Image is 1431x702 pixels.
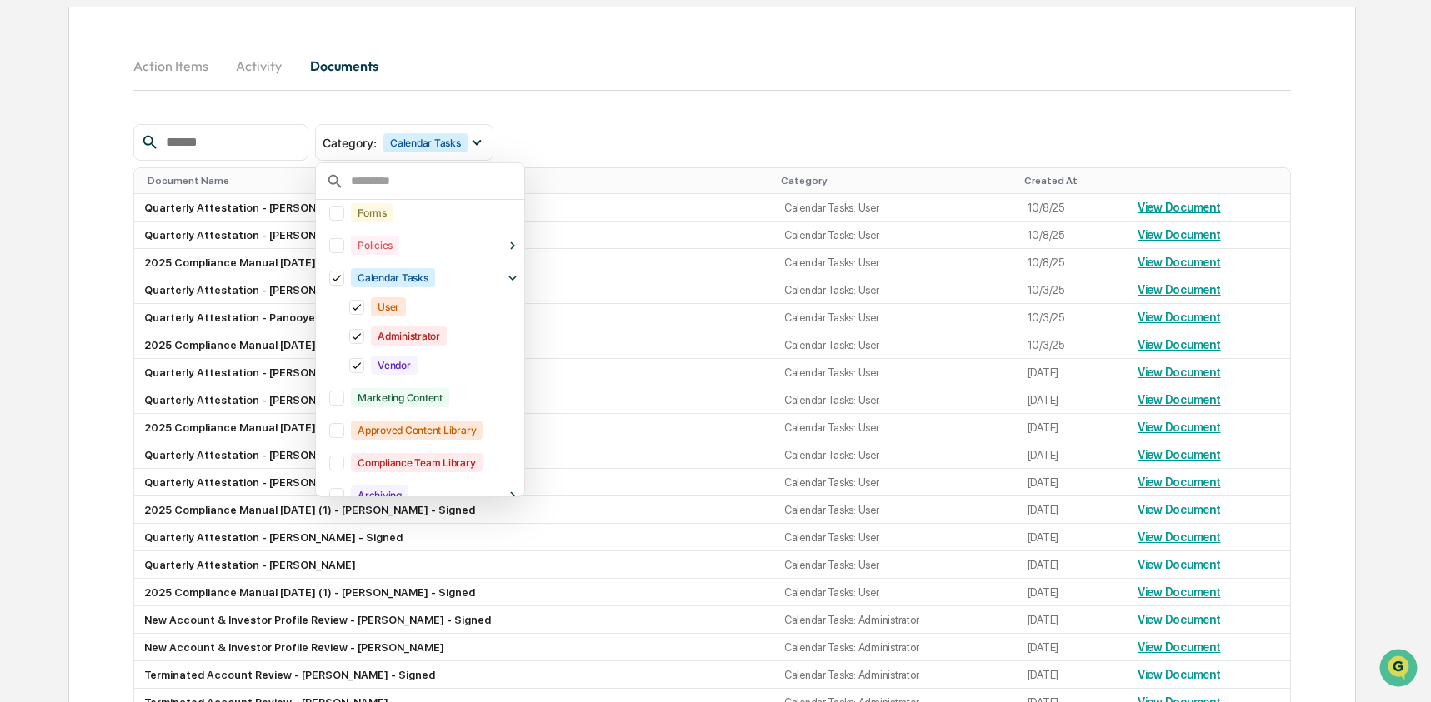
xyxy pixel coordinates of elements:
a: View Document [1138,613,1221,626]
td: Calendar Tasks: User [774,304,1018,331]
a: View Document [1138,530,1221,544]
td: 2025 Compliance Manual [DATE] (1) - [PERSON_NAME] - Signed [134,414,774,441]
td: [DATE] [1018,524,1128,551]
td: Calendar Tasks: User [774,194,1018,222]
td: Quarterly Attestation - [PERSON_NAME] - Signed [134,276,774,304]
td: 10/8/25 [1018,194,1128,222]
td: Quarterly Attestation - [PERSON_NAME] [134,551,774,579]
td: Calendar Tasks: User [774,524,1018,551]
a: 🔎Data Lookup [10,235,112,265]
div: Vendor [371,356,418,375]
td: [DATE] [1018,441,1128,469]
div: Approved Content Library [351,421,483,440]
a: View Document [1138,393,1221,406]
a: View Document [1138,448,1221,461]
td: [DATE] [1018,634,1128,661]
td: [DATE] [1018,414,1128,441]
td: Quarterly Attestation - Panooyeh Golkar [134,304,774,331]
div: Marketing Content [351,388,449,407]
td: 2025 Compliance Manual [DATE] (1) - [PERSON_NAME] - Signed [134,496,774,524]
iframe: Open customer support [1378,647,1423,692]
button: Start new chat [283,132,303,152]
a: View Document [1138,475,1221,489]
td: Quarterly Attestation - [PERSON_NAME] [134,469,774,496]
td: Calendar Tasks: User [774,249,1018,276]
a: View Document [1138,256,1221,269]
a: Powered byPylon [118,281,202,295]
td: 10/3/25 [1018,276,1128,304]
td: Quarterly Attestation - [PERSON_NAME] - Signed [134,524,774,551]
a: View Document [1138,311,1221,324]
td: [DATE] [1018,579,1128,606]
span: Attestations [138,210,207,227]
a: View Document [1138,201,1221,214]
td: New Account & Investor Profile Review - [PERSON_NAME] [134,634,774,661]
td: Calendar Tasks: User [774,414,1018,441]
a: 🖐️Preclearance [10,203,114,233]
a: View Document [1138,585,1221,599]
td: Calendar Tasks: User [774,222,1018,249]
td: Quarterly Attestation - [PERSON_NAME] - Signed [134,359,774,386]
td: Calendar Tasks: User [774,579,1018,606]
div: Created At [1024,175,1121,187]
td: Calendar Tasks: User [774,331,1018,359]
a: 🗄️Attestations [114,203,213,233]
td: 2025 Compliance Manual [DATE] (1) - [PERSON_NAME] - Signed [134,579,774,606]
td: Quarterly Attestation - [PERSON_NAME] - Signed [134,441,774,469]
a: View Document [1138,558,1221,571]
a: View Document [1138,421,1221,434]
td: Calendar Tasks: User [774,551,1018,579]
td: 10/8/25 [1018,249,1128,276]
td: 2025 Compliance Manual [DATE] (1) - Panooyeh Golkar - Signed [134,331,774,359]
span: Category : [323,136,377,150]
div: Archiving [351,485,408,505]
td: [DATE] [1018,469,1128,496]
div: Compliance Team Library [351,453,482,472]
td: 10/8/25 [1018,222,1128,249]
td: Calendar Tasks: User [774,496,1018,524]
td: Calendar Tasks: User [774,359,1018,386]
td: Calendar Tasks: Administrator [774,606,1018,634]
p: How can we help? [17,35,303,62]
div: Calendar Tasks [351,268,435,287]
a: View Document [1138,668,1221,681]
td: 2025 Compliance Manual [DATE] (1) - [PERSON_NAME] - Signed [134,249,774,276]
div: Document Name [148,175,768,187]
div: Calendar Tasks [383,133,468,152]
div: Policies [351,236,399,255]
div: Administrator [371,326,447,346]
a: View Document [1138,503,1221,516]
a: View Document [1138,228,1221,241]
span: Pylon [166,282,202,295]
a: View Document [1138,366,1221,379]
div: 🖐️ [17,212,30,225]
td: Calendar Tasks: Administrator [774,634,1018,661]
button: Documents [297,46,392,86]
td: 10/3/25 [1018,304,1128,331]
td: Quarterly Attestation - [PERSON_NAME] - Signed [134,194,774,222]
td: [DATE] [1018,359,1128,386]
td: Calendar Tasks: User [774,469,1018,496]
div: Category [781,175,1011,187]
td: Calendar Tasks: User [774,386,1018,414]
div: 🔎 [17,243,30,256]
img: 1746055101610-c473b297-6a78-478c-a979-82029cc54cd1 [17,127,47,157]
button: Action Items [133,46,222,86]
div: secondary tabs example [133,46,1291,86]
td: [DATE] [1018,386,1128,414]
td: Quarterly Attestation - [PERSON_NAME] [134,386,774,414]
td: 10/3/25 [1018,331,1128,359]
span: Data Lookup [33,241,105,258]
td: Calendar Tasks: User [774,441,1018,469]
td: New Account & Investor Profile Review - [PERSON_NAME] - Signed [134,606,774,634]
span: Preclearance [33,210,108,227]
a: View Document [1138,338,1221,351]
a: View Document [1138,283,1221,296]
div: Forms [351,203,393,222]
div: 🗄️ [121,212,134,225]
div: We're available if you need us! [57,144,211,157]
td: Terminated Account Review - [PERSON_NAME] - Signed [134,661,774,689]
td: [DATE] [1018,551,1128,579]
